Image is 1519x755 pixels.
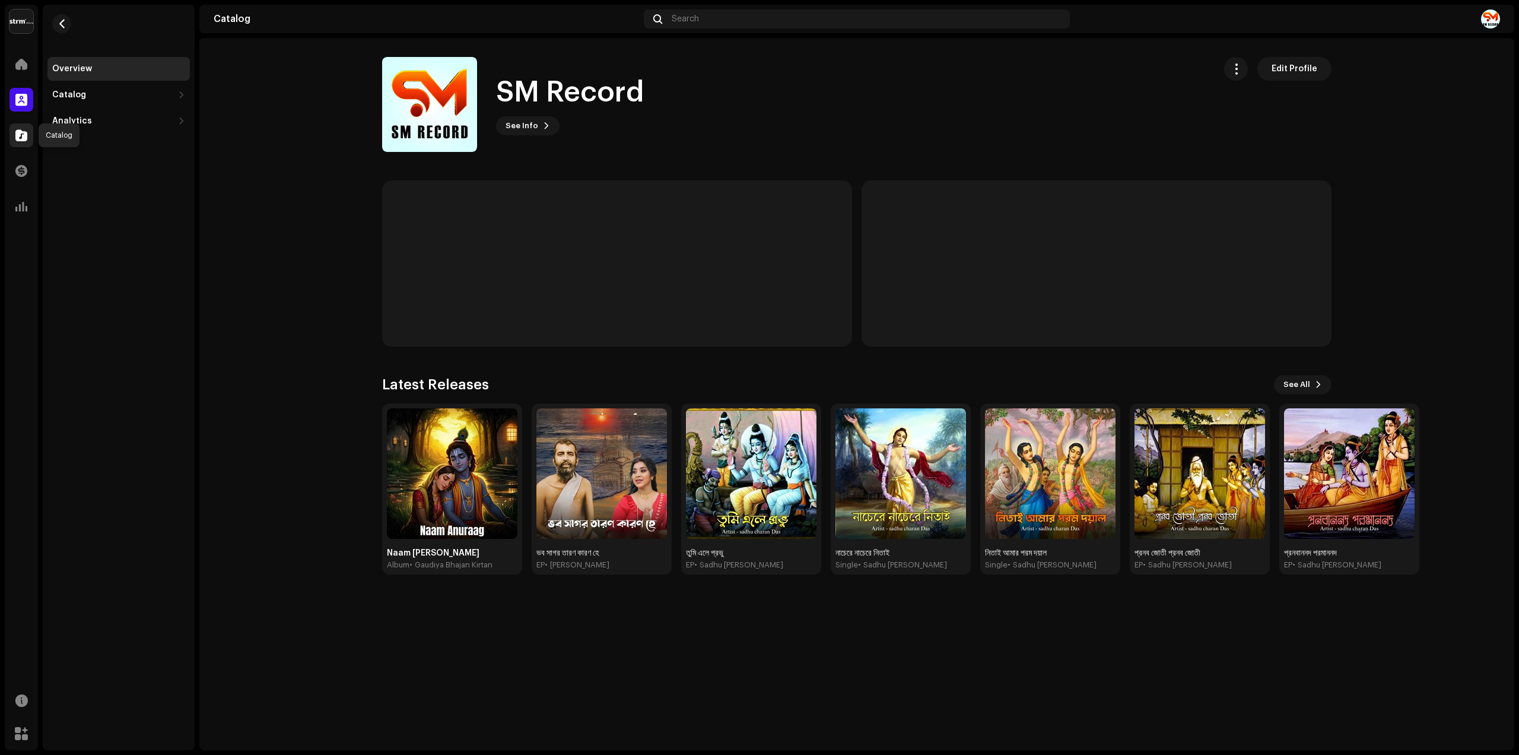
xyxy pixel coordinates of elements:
[1284,560,1292,570] div: EP
[52,64,92,74] div: Overview
[47,57,190,81] re-m-nav-item: Overview
[52,90,86,100] div: Catalog
[387,408,517,539] img: f121e354-dc41-4de9-a1a0-9c906552fcbe
[985,548,1116,558] div: নিতাই আমার পরম দয়াল
[382,375,489,394] h3: Latest Releases
[382,57,477,152] img: 7135f144-e72f-4757-a62a-f06d5ce148c9
[1292,560,1381,570] div: • Sadhu [PERSON_NAME]
[387,560,409,570] div: Album
[1284,408,1415,539] img: f7c6e8cb-00dd-4ba4-aa0f-d3c46017af4f
[387,548,517,558] div: Naam [PERSON_NAME]
[1135,548,1265,558] div: প্রনব জোতী প্রনব জোতী
[686,548,816,558] div: তুমি এলে প্রভু
[1272,57,1317,81] span: Edit Profile
[536,548,667,558] div: ভব সাগর তারণ কারণ হে
[858,560,947,570] div: • Sadhu [PERSON_NAME]
[47,109,190,133] re-m-nav-dropdown: Analytics
[694,560,783,570] div: • Sadhu [PERSON_NAME]
[496,74,644,112] h1: SM Record
[672,14,699,24] span: Search
[52,116,92,126] div: Analytics
[47,83,190,107] re-m-nav-dropdown: Catalog
[686,560,694,570] div: EP
[409,560,492,570] div: • Gaudiya Bhajan Kirtan
[985,408,1116,539] img: afd494e5-3e5b-4275-a575-e2da12e103ed
[214,14,639,24] div: Catalog
[835,548,966,558] div: নাচেরে নাচেরে নিতাই
[1008,560,1097,570] div: • Sadhu [PERSON_NAME]
[686,408,816,539] img: eeea0124-618d-486c-b634-258aae24565b
[1135,560,1143,570] div: EP
[985,560,1008,570] div: Single
[1481,9,1500,28] img: 2980507a-4e19-462b-b0ea-cd4eceb8d719
[506,114,538,138] span: See Info
[1284,548,1415,558] div: প্রনবাননদ পরমাননদ
[1257,57,1331,81] button: Edit Profile
[1143,560,1232,570] div: • Sadhu [PERSON_NAME]
[1135,408,1265,539] img: 6e813bba-23dd-4396-8e14-4189a95d9737
[536,560,545,570] div: EP
[835,408,966,539] img: df50e01b-13b0-44c8-a93f-394a32c7f211
[1283,373,1310,396] span: See All
[1274,375,1331,394] button: See All
[835,560,858,570] div: Single
[536,408,667,539] img: c06285f8-cbac-4b53-809f-0d1ca1fea85f
[545,560,609,570] div: • [PERSON_NAME]
[496,116,560,135] button: See Info
[9,9,33,33] img: 408b884b-546b-4518-8448-1008f9c76b02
